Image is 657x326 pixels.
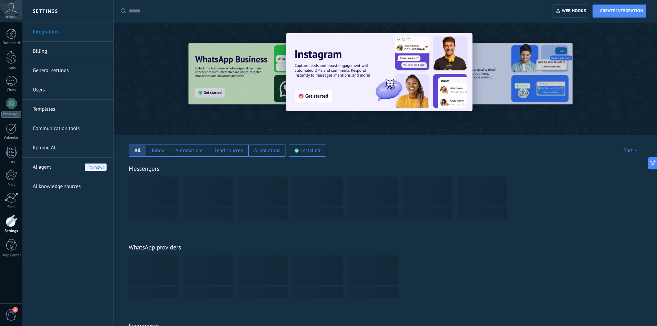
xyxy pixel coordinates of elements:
div: All [135,147,141,154]
a: General settings [33,61,107,80]
span: Web hooks [562,8,586,14]
span: Account [5,15,18,19]
a: Messengers [129,165,159,172]
a: Communication tools [33,119,107,138]
div: Lists [1,160,21,165]
a: Users [33,80,107,100]
a: AI knowledge sources [33,177,107,196]
button: Create integration [593,4,646,18]
a: WhatsApp providers [129,243,181,251]
span: 1 [12,307,18,313]
div: Leads [1,66,21,70]
li: Templates [22,100,113,119]
div: Installed [301,147,320,154]
div: Lead sources [215,147,243,154]
li: Users [22,80,113,100]
li: AI knowledge sources [22,177,113,196]
a: Integrations [33,22,107,42]
a: AI agentTry now! [33,158,107,177]
li: Billing [22,42,113,61]
span: Try now! [85,164,107,171]
li: Kommo AI [22,138,113,158]
div: Calendar [1,136,21,140]
div: Chats [1,88,21,92]
div: Inbox [152,147,164,154]
img: Slide 1 [286,33,472,111]
li: General settings [22,61,113,80]
a: Billing [33,42,107,61]
span: Create integration [600,8,643,14]
a: Templates [33,100,107,119]
li: Integrations [22,22,113,42]
div: Dashboard [1,41,21,46]
li: AI agent [22,158,113,177]
span: AI agent [33,158,51,177]
li: Communication tools [22,119,113,138]
div: Mail [1,182,21,187]
div: Stats [1,205,21,209]
img: Slide 2 [426,43,573,105]
div: WhatsApp [1,111,21,118]
div: Automations [176,147,203,154]
div: Settings [1,229,21,234]
button: Web hooks [553,4,589,18]
div: Sort [624,147,639,154]
img: Slide 3 [188,43,335,105]
div: AI solutions [254,147,280,154]
a: Kommo AI [33,138,107,158]
div: Help Center [1,253,21,258]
